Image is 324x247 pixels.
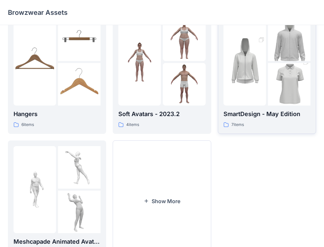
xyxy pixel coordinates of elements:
p: SmartDesign - May Edition [223,109,310,119]
p: Browzwear Assets [8,8,68,17]
img: folder 2 [58,146,101,189]
img: folder 2 [58,18,101,61]
img: folder 3 [58,191,101,233]
p: 4 items [126,121,139,128]
a: folder 1folder 2folder 3Soft Avatars - 2023.24items [113,13,211,134]
img: folder 1 [14,168,56,211]
p: 7 items [231,121,244,128]
p: 6 items [21,121,34,128]
a: folder 1folder 2folder 3Hangers6items [8,13,106,134]
img: folder 2 [268,8,310,72]
img: folder 1 [14,41,56,83]
img: folder 1 [223,30,266,94]
p: Soft Avatars - 2023.2 [118,109,205,119]
a: folder 1folder 2folder 3SmartDesign - May Edition7items [218,13,316,134]
img: folder 3 [163,63,205,106]
img: folder 3 [58,63,101,106]
img: folder 3 [268,52,310,116]
p: Hangers [14,109,101,119]
p: Meshcapade Animated Avatars [14,237,101,246]
img: folder 2 [163,18,205,61]
img: folder 1 [118,41,161,83]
